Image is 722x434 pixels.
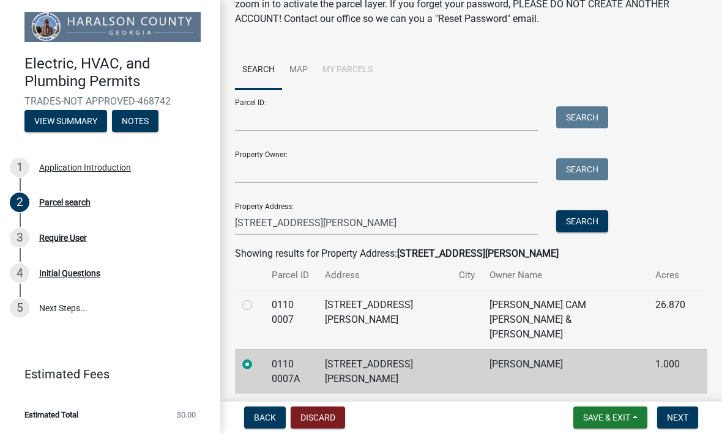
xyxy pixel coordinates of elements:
[177,411,196,419] span: $0.00
[24,111,107,133] button: View Summary
[235,247,707,262] div: Showing results for Property Address:
[318,290,452,350] td: [STREET_ADDRESS][PERSON_NAME]
[648,290,693,350] td: 26.870
[264,262,318,290] th: Parcel ID
[482,290,648,350] td: [PERSON_NAME] CAM [PERSON_NAME] & [PERSON_NAME]
[112,117,158,127] wm-modal-confirm: Notes
[318,350,452,394] td: [STREET_ADDRESS][PERSON_NAME]
[482,350,648,394] td: [PERSON_NAME]
[556,159,608,181] button: Search
[244,407,286,429] button: Back
[556,211,608,233] button: Search
[291,407,345,429] button: Discard
[667,413,688,423] span: Next
[10,264,29,284] div: 4
[10,229,29,248] div: 3
[282,51,315,90] a: Map
[556,107,608,129] button: Search
[39,270,100,278] div: Initial Questions
[24,13,201,43] img: Haralson County, Georgia
[318,262,452,290] th: Address
[24,96,196,108] span: TRADES-NOT APPROVED-468742
[264,290,318,350] td: 0110 0007
[24,117,107,127] wm-modal-confirm: Summary
[235,51,282,90] a: Search
[254,413,276,423] span: Back
[39,199,91,207] div: Parcel search
[573,407,647,429] button: Save & Exit
[10,362,201,387] a: Estimated Fees
[648,262,693,290] th: Acres
[264,350,318,394] td: 0110 0007A
[24,411,78,419] span: Estimated Total
[112,111,158,133] button: Notes
[10,158,29,178] div: 1
[39,164,131,172] div: Application Introduction
[648,350,693,394] td: 1.000
[583,413,630,423] span: Save & Exit
[10,193,29,213] div: 2
[39,234,87,243] div: Require User
[452,262,482,290] th: City
[657,407,698,429] button: Next
[482,262,648,290] th: Owner Name
[397,248,559,260] strong: [STREET_ADDRESS][PERSON_NAME]
[24,56,210,91] h4: Electric, HVAC, and Plumbing Permits
[10,299,29,318] div: 5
